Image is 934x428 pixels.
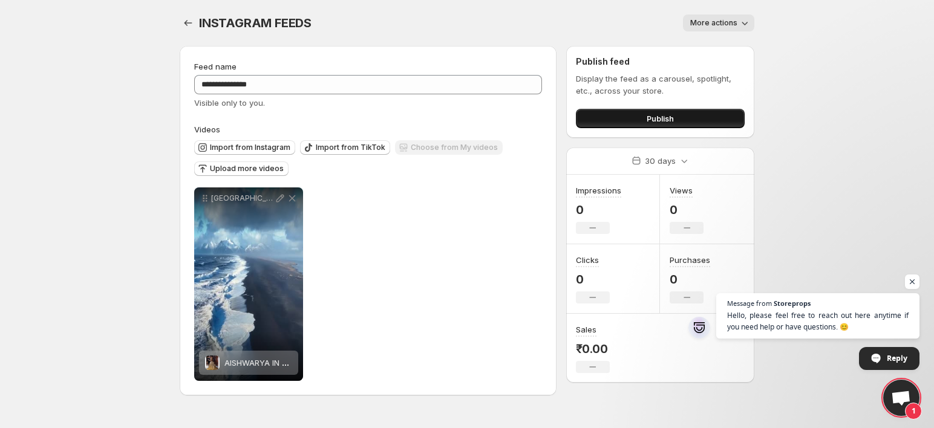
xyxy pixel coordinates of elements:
span: Storeprops [774,300,811,306]
button: Settings [180,15,197,31]
h3: Impressions [576,184,621,196]
span: More actions [690,18,737,28]
p: Display the feed as a carousel, spotlight, etc., across your store. [576,73,745,97]
p: 30 days [645,155,676,167]
span: Reply [887,348,907,369]
span: Message from [727,300,772,306]
div: [GEOGRAPHIC_DATA]AISHWARYA IN GOLDEN TRAIL GOWNAISHWARYA IN GOLDEN TRAIL GOWN [194,187,303,381]
h2: Publish feed [576,56,745,68]
button: Import from TikTok [300,140,390,155]
span: Visible only to you. [194,98,265,108]
button: Import from Instagram [194,140,295,155]
span: Publish [647,112,674,125]
span: Upload more videos [210,164,284,173]
span: Import from TikTok [316,143,385,152]
span: INSTAGRAM FEEDS [199,16,312,30]
button: More actions [683,15,754,31]
h3: Clicks [576,254,599,266]
span: Hello, please feel free to reach out here anytime if you need help or have questions. 😊 [727,310,909,332]
p: 0 [576,272,610,287]
button: Upload more videos [194,161,289,176]
span: 1 [905,403,922,420]
p: [GEOGRAPHIC_DATA] [211,193,274,203]
p: 0 [576,203,621,217]
p: 0 [670,203,704,217]
div: Open chat [883,380,919,416]
h3: Sales [576,323,596,336]
span: Feed name [194,62,237,71]
button: Publish [576,109,745,128]
p: ₹0.00 [576,342,610,356]
span: Videos [194,125,220,134]
p: 0 [670,272,710,287]
span: AISHWARYA IN GOLDEN TRAIL GOWN [224,358,365,368]
span: Import from Instagram [210,143,290,152]
h3: Purchases [670,254,710,266]
h3: Views [670,184,693,196]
